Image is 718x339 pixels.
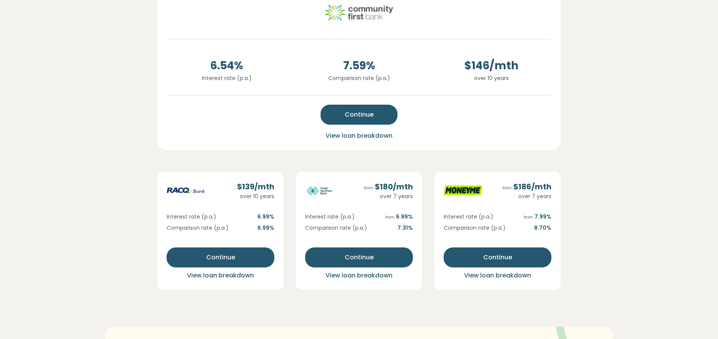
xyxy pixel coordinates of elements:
[503,192,551,200] div: over 7 years
[431,74,551,82] p: over 10 years
[431,58,551,74] span: $ 146 /mth
[397,224,413,232] span: 7.31 %
[305,224,367,232] span: Comparison rate (p.a.)
[299,58,419,74] span: 7.59 %
[237,192,274,200] div: over 10 years
[534,224,551,232] span: 8.70 %
[167,181,205,200] img: racq-personal logo
[444,181,482,200] img: moneyme logo
[364,185,373,191] span: from
[305,271,413,281] button: View loan breakdown
[257,224,274,232] span: 6.99 %
[326,131,392,140] span: View loan breakdown
[167,213,216,221] span: Interest rate (p.a.)
[167,271,274,281] button: View loan breakdown
[385,214,394,220] span: from
[364,192,413,200] div: over 7 years
[444,224,506,232] span: Comparison rate (p.a.)
[187,271,254,280] span: View loan breakdown
[206,253,235,262] span: Continue
[444,213,493,221] span: Interest rate (p.a.)
[444,271,551,281] button: View loan breakdown
[305,213,355,221] span: Interest rate (p.a.)
[299,74,419,82] p: Comparison rate (p.a.)
[524,213,551,221] span: 7.99 %
[321,105,397,125] button: Continue
[167,247,274,267] button: Continue
[305,181,344,200] img: great-southern logo
[503,181,551,192] div: $ 186 /mth
[345,253,374,262] span: Continue
[167,224,229,232] span: Comparison rate (p.a.)
[167,58,287,74] span: 6.54 %
[237,181,274,192] div: $ 139 /mth
[464,271,531,280] span: View loan breakdown
[385,213,413,221] span: 6.99 %
[326,271,392,280] span: View loan breakdown
[323,131,395,141] button: View loan breakdown
[483,253,512,262] span: Continue
[444,247,551,267] button: Continue
[345,110,374,119] span: Continue
[524,214,533,220] span: from
[167,74,287,82] p: Interest rate (p.a.)
[503,185,512,191] span: from
[364,181,413,192] div: $ 180 /mth
[305,247,413,267] button: Continue
[257,213,274,221] span: 6.99 %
